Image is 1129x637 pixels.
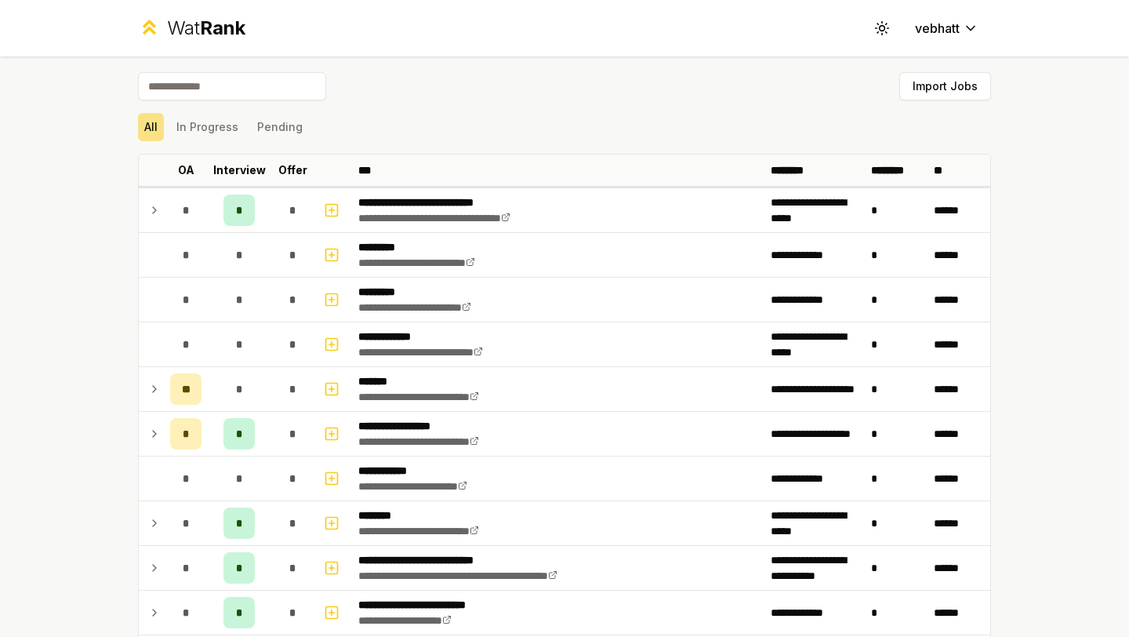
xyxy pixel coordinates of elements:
[899,72,991,100] button: Import Jobs
[278,162,307,178] p: Offer
[213,162,266,178] p: Interview
[200,16,245,39] span: Rank
[138,16,245,41] a: WatRank
[251,113,309,141] button: Pending
[167,16,245,41] div: Wat
[170,113,245,141] button: In Progress
[902,14,991,42] button: vebhatt
[178,162,194,178] p: OA
[138,113,164,141] button: All
[915,19,960,38] span: vebhatt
